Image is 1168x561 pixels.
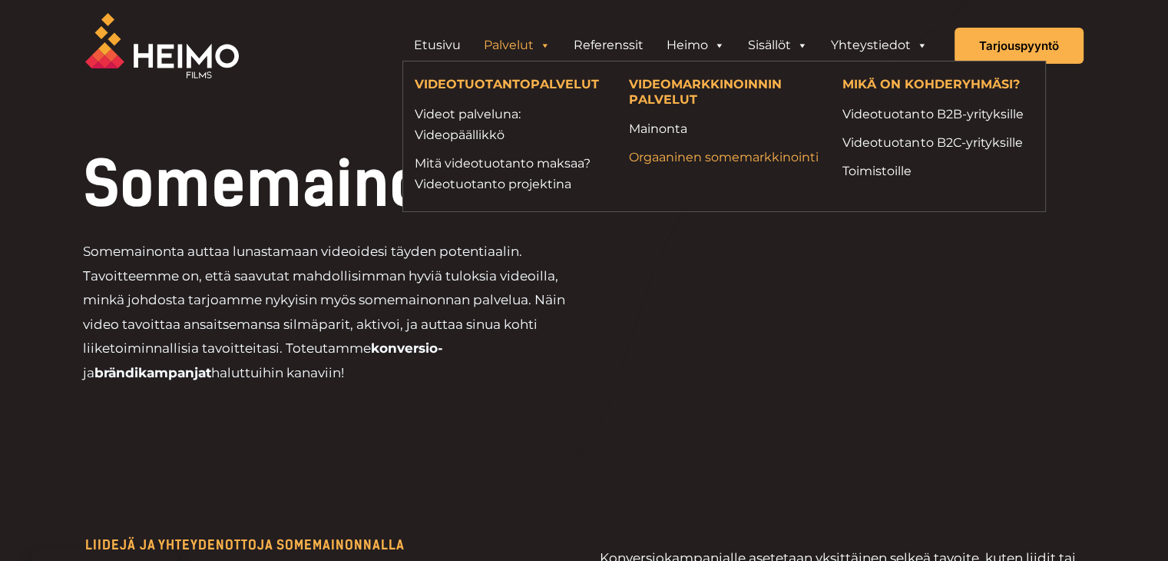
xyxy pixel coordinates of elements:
strong: brändikampanjat [94,365,211,380]
h4: VIDEOMARKKINOINNIN PALVELUT [628,77,819,110]
strong: konversio- [371,340,443,356]
a: Videotuotanto B2C-yrityksille [842,132,1034,153]
img: Heimo Filmsin logo [85,13,239,78]
aside: Header Widget 1 [395,30,947,61]
a: Sisällöt [736,30,819,61]
a: Toimistoille [842,161,1034,181]
a: Palvelut [472,30,562,61]
h1: Somemainonta [83,154,689,215]
a: Tarjouspyyntö [955,28,1084,64]
div: Somemainonta auttaa lunastamaan videoidesi täyden potentiaalin. Tavoitteemme on, että saavutat ma... [83,240,689,385]
h4: MIKÄ ON KOHDERYHMÄSI? [842,77,1034,95]
a: Referenssit [562,30,655,61]
a: Heimo [655,30,736,61]
a: Videot palveluna: Videopäällikkö [415,104,606,145]
a: Videotuotanto B2B-yrityksille [842,104,1034,124]
h4: VIDEOTUOTANTOPALVELUT [415,77,606,95]
a: Yhteystiedot [819,30,939,61]
p: LIIDEJÄ JA YHTEYDENOTTOJA SOMEMAINONNALLA [85,539,569,552]
a: Mitä videotuotanto maksaa?Videotuotanto projektina [415,153,606,194]
a: Mainonta [628,118,819,139]
a: Orgaaninen somemarkkinointi [628,147,819,168]
a: Etusivu [402,30,472,61]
